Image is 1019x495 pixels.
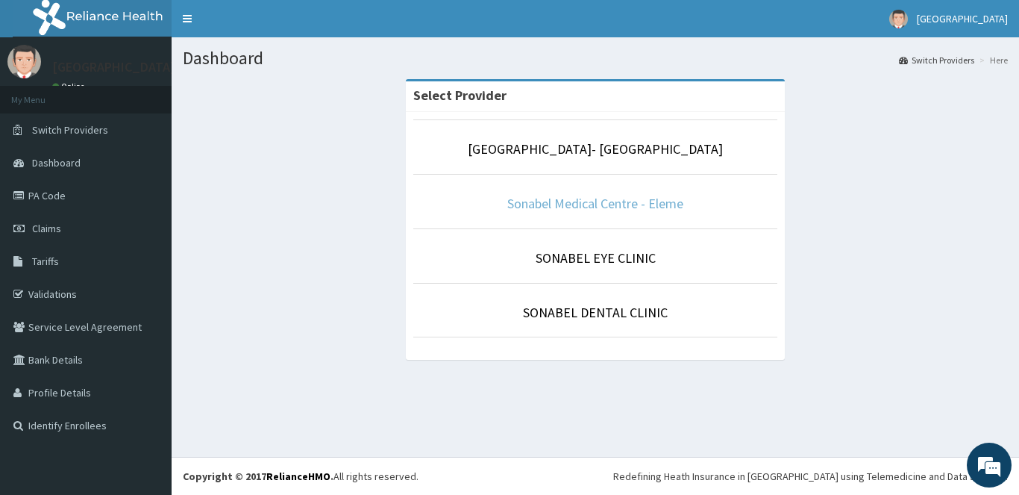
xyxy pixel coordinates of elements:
a: RelianceHMO [266,470,330,483]
h1: Dashboard [183,49,1008,68]
span: Claims [32,222,61,235]
span: Switch Providers [32,123,108,137]
span: Dashboard [32,156,81,169]
a: SONABEL DENTAL CLINIC [523,304,668,321]
a: Switch Providers [899,54,974,66]
p: [GEOGRAPHIC_DATA] [52,60,175,74]
strong: Copyright © 2017 . [183,470,333,483]
a: [GEOGRAPHIC_DATA]- [GEOGRAPHIC_DATA] [468,140,723,158]
span: [GEOGRAPHIC_DATA] [917,12,1008,25]
img: User Image [7,45,41,78]
footer: All rights reserved. [172,457,1019,495]
a: Sonabel Medical Centre - Eleme [507,195,683,212]
img: User Image [889,10,908,28]
a: Online [52,81,88,92]
strong: Select Provider [413,87,507,104]
span: Tariffs [32,255,59,268]
a: SONABEL EYE CLINIC [536,249,656,267]
li: Here [976,54,1008,66]
div: Redefining Heath Insurance in [GEOGRAPHIC_DATA] using Telemedicine and Data Science! [613,469,1008,484]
